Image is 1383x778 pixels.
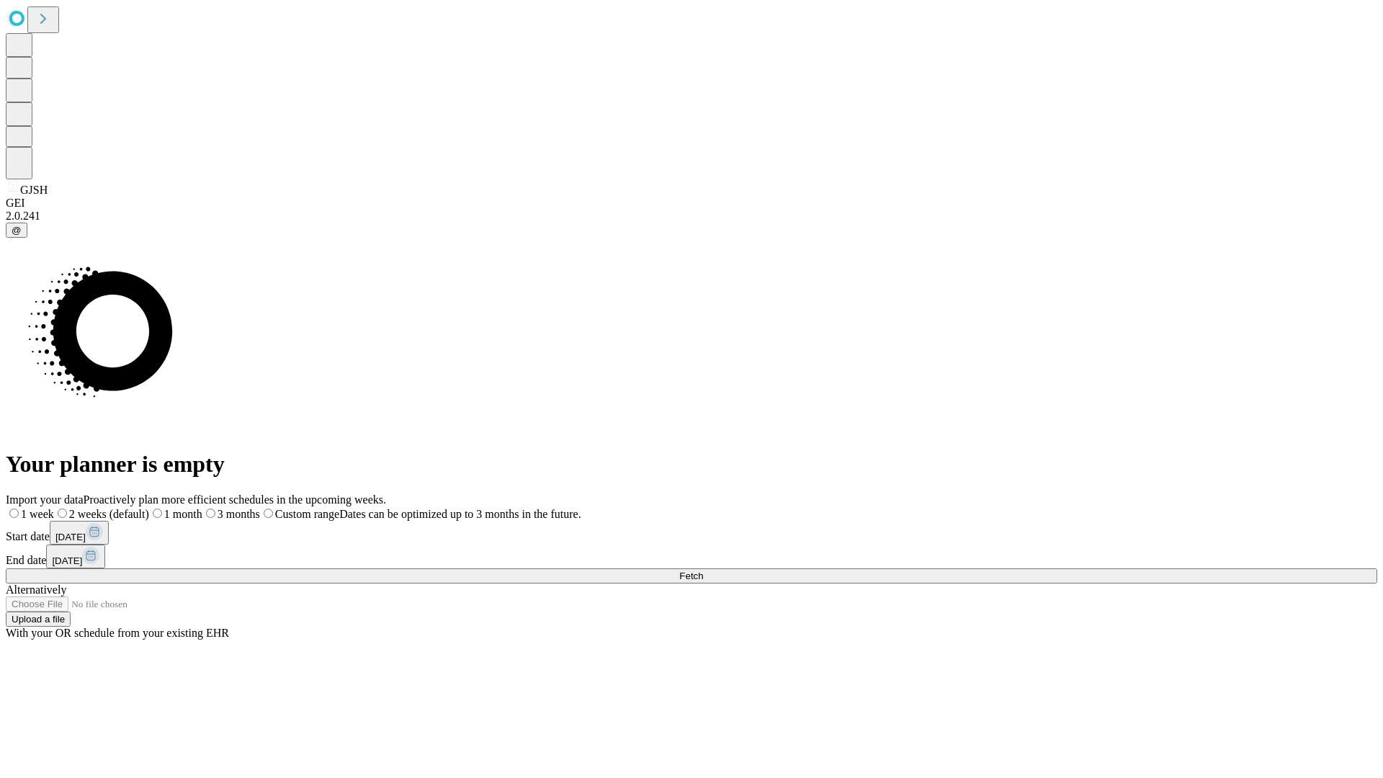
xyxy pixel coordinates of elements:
span: Dates can be optimized up to 3 months in the future. [339,508,581,520]
span: Import your data [6,493,84,506]
span: [DATE] [52,555,82,566]
span: 3 months [218,508,260,520]
span: [DATE] [55,532,86,542]
button: Fetch [6,568,1377,583]
button: [DATE] [50,521,109,545]
div: Start date [6,521,1377,545]
button: Upload a file [6,612,71,627]
input: Custom rangeDates can be optimized up to 3 months in the future. [264,509,273,518]
span: 2 weeks (default) [69,508,149,520]
span: GJSH [20,184,48,196]
span: 1 week [21,508,54,520]
div: GEI [6,197,1377,210]
input: 2 weeks (default) [58,509,67,518]
h1: Your planner is empty [6,451,1377,478]
button: [DATE] [46,545,105,568]
span: Fetch [679,571,703,581]
div: 2.0.241 [6,210,1377,223]
span: @ [12,225,22,236]
div: End date [6,545,1377,568]
input: 3 months [206,509,215,518]
span: With your OR schedule from your existing EHR [6,627,229,639]
span: 1 month [164,508,202,520]
button: @ [6,223,27,238]
input: 1 week [9,509,19,518]
span: Alternatively [6,583,66,596]
input: 1 month [153,509,162,518]
span: Proactively plan more efficient schedules in the upcoming weeks. [84,493,386,506]
span: Custom range [275,508,339,520]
